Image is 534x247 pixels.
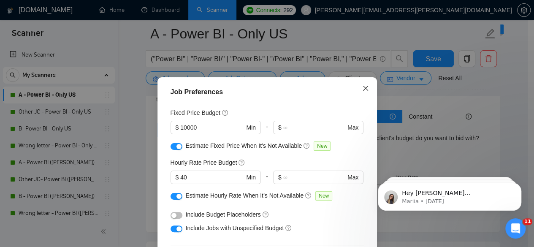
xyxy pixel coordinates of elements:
div: Job Preferences [171,87,364,97]
button: Close [354,77,377,100]
span: question-circle [239,159,245,166]
span: Estimate Fixed Price When It’s Not Available [186,142,302,149]
span: Include Jobs with Unspecified Budget [186,225,284,231]
input: 0 [180,173,244,182]
span: close [362,85,369,92]
span: $ [176,123,179,132]
input: ∞ [283,173,346,182]
span: question-circle [304,142,310,149]
span: question-circle [305,192,312,199]
span: question-circle [263,211,269,218]
iframe: Intercom notifications message [365,165,534,224]
span: Min [246,173,256,182]
div: - [261,121,273,141]
span: New [314,141,331,151]
div: - [261,171,273,191]
h5: Fixed Price Budget [171,108,220,117]
span: $ [176,173,179,182]
span: Min [246,123,256,132]
span: New [315,191,332,201]
span: $ [278,173,282,182]
span: Estimate Hourly Rate When It’s Not Available [186,192,304,199]
iframe: Intercom live chat [505,218,526,239]
span: Include Budget Placeholders [186,211,261,218]
span: 11 [523,218,532,225]
span: question-circle [222,109,229,116]
span: $ [278,123,282,132]
span: Max [347,173,358,182]
input: ∞ [283,123,346,132]
input: 0 [180,123,244,132]
span: Max [347,123,358,132]
span: question-circle [285,225,292,231]
h5: Hourly Rate Price Budget [171,158,237,167]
